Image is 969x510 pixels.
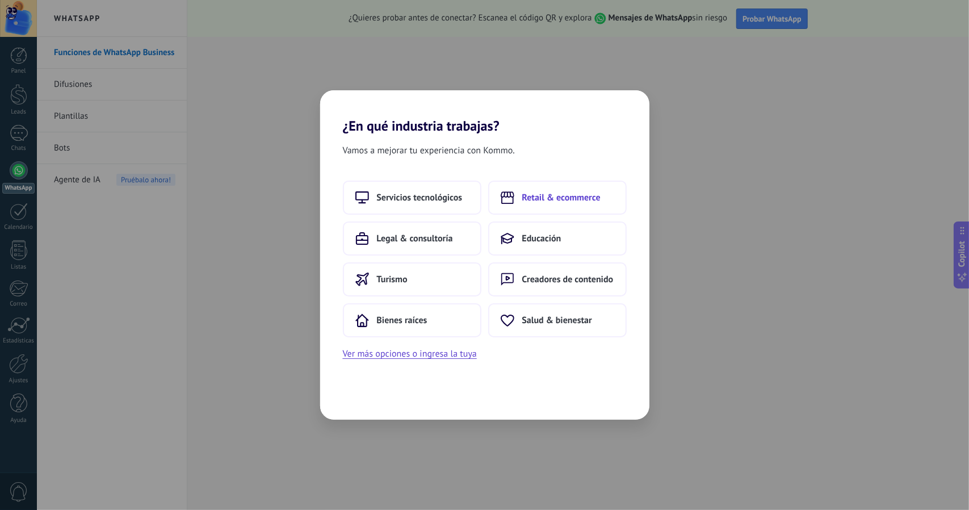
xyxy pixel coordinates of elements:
[522,192,601,203] span: Retail & ecommerce
[343,346,477,361] button: Ver más opciones o ingresa la tuya
[522,233,561,244] span: Educación
[522,315,592,326] span: Salud & bienestar
[488,303,627,337] button: Salud & bienestar
[522,274,614,285] span: Creadores de contenido
[488,181,627,215] button: Retail & ecommerce
[377,192,463,203] span: Servicios tecnológicos
[343,143,515,158] span: Vamos a mejorar tu experiencia con Kommo.
[488,221,627,256] button: Educación
[343,262,481,296] button: Turismo
[343,181,481,215] button: Servicios tecnológicos
[377,274,408,285] span: Turismo
[320,90,649,134] h2: ¿En qué industria trabajas?
[377,315,427,326] span: Bienes raíces
[377,233,453,244] span: Legal & consultoría
[343,221,481,256] button: Legal & consultoría
[488,262,627,296] button: Creadores de contenido
[343,303,481,337] button: Bienes raíces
